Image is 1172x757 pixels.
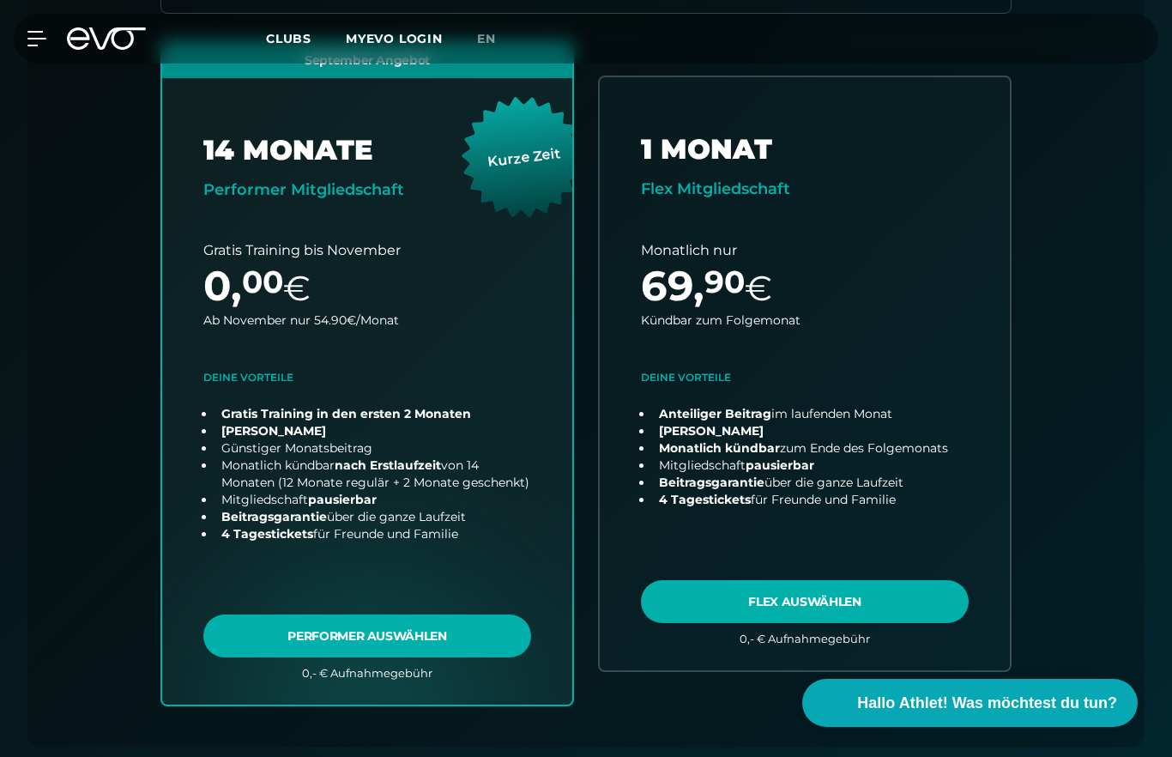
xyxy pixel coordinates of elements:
[266,31,311,46] span: Clubs
[857,692,1117,715] span: Hallo Athlet! Was möchtest du tun?
[266,30,346,46] a: Clubs
[346,31,443,46] a: MYEVO LOGIN
[802,679,1138,727] button: Hallo Athlet! Was möchtest du tun?
[600,77,1010,670] a: choose plan
[477,29,517,49] a: en
[162,43,572,706] a: choose plan
[477,31,496,46] span: en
